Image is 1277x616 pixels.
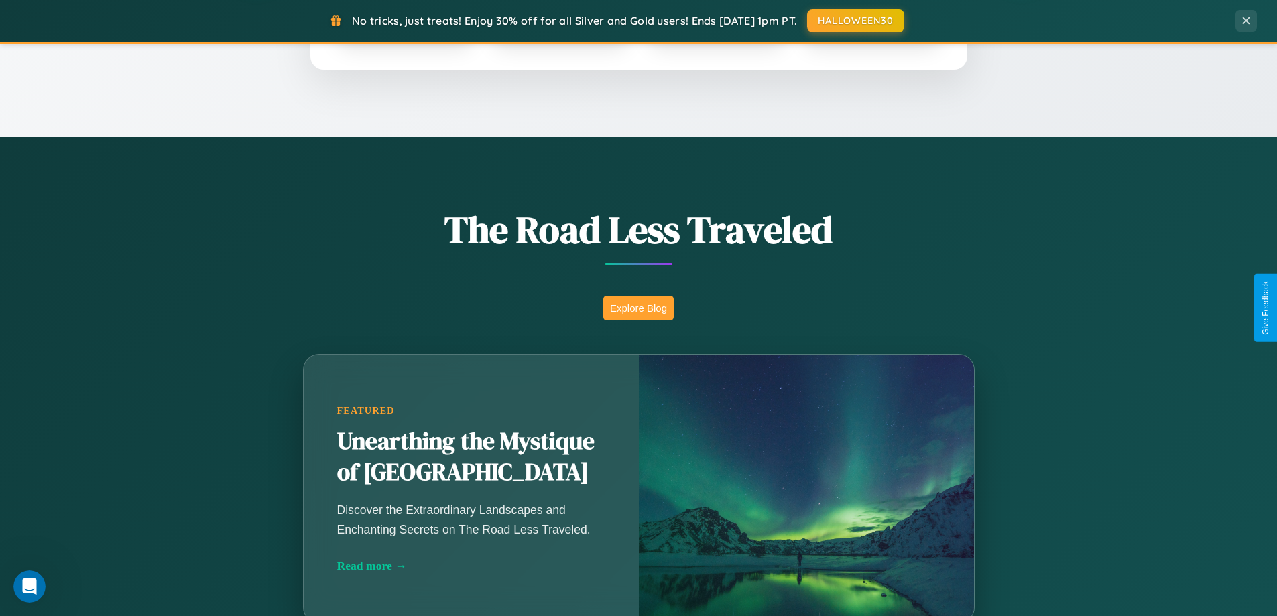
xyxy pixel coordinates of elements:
button: Explore Blog [603,296,674,320]
p: Discover the Extraordinary Landscapes and Enchanting Secrets on The Road Less Traveled. [337,501,605,538]
div: Give Feedback [1261,281,1270,335]
div: Featured [337,405,605,416]
h1: The Road Less Traveled [237,204,1041,255]
h2: Unearthing the Mystique of [GEOGRAPHIC_DATA] [337,426,605,488]
iframe: Intercom live chat [13,570,46,603]
span: No tricks, just treats! Enjoy 30% off for all Silver and Gold users! Ends [DATE] 1pm PT. [352,14,797,27]
div: Read more → [337,559,605,573]
button: HALLOWEEN30 [807,9,904,32]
